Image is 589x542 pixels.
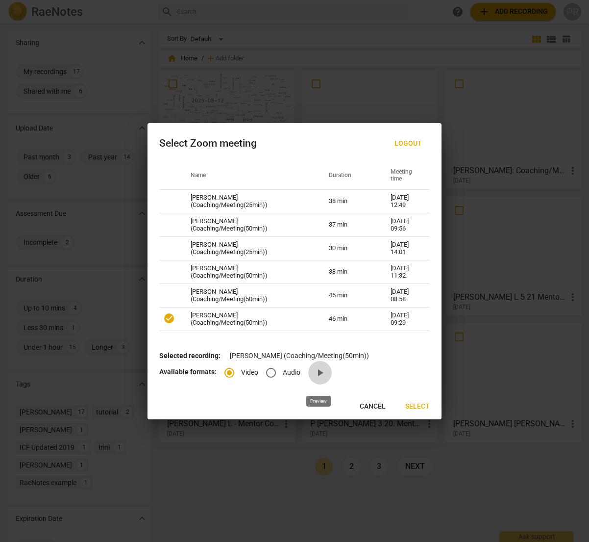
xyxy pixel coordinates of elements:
[314,367,326,379] span: play_arrow
[379,190,430,213] td: [DATE] 12:49
[360,402,386,412] span: Cancel
[163,312,175,324] span: check_circle
[387,135,430,153] button: Logout
[379,213,430,237] td: [DATE] 09:56
[179,190,317,213] td: [PERSON_NAME] (Coaching/Meeting(25min))
[379,284,430,308] td: [DATE] 08:58
[306,396,331,407] div: Preview
[159,352,221,360] b: Selected recording:
[159,351,430,361] p: [PERSON_NAME] (Coaching/Meeting(50min))
[179,308,317,331] td: [PERSON_NAME] (Coaching/Meeting(50min))
[379,237,430,260] td: [DATE] 14:01
[317,190,379,213] td: 38 min
[241,367,258,378] span: Video
[394,139,422,149] span: Logout
[224,368,308,376] div: File type
[379,260,430,284] td: [DATE] 11:32
[179,260,317,284] td: [PERSON_NAME] (Coaching/Meeting(50min))
[179,284,317,308] td: [PERSON_NAME] (Coaching/Meeting(50min))
[317,213,379,237] td: 37 min
[317,162,379,190] th: Duration
[179,237,317,260] td: [PERSON_NAME] (Coaching/Meeting(25min))
[317,308,379,331] td: 46 min
[317,260,379,284] td: 38 min
[317,284,379,308] td: 45 min
[405,402,430,412] span: Select
[159,368,217,376] b: Available formats:
[179,213,317,237] td: [PERSON_NAME] (Coaching/Meeting(50min))
[379,308,430,331] td: [DATE] 09:29
[397,398,438,415] button: Select
[159,137,257,150] div: Select Zoom meeting
[317,237,379,260] td: 30 min
[352,398,393,415] button: Cancel
[379,162,430,190] th: Meeting time
[179,162,317,190] th: Name
[283,367,300,378] span: Audio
